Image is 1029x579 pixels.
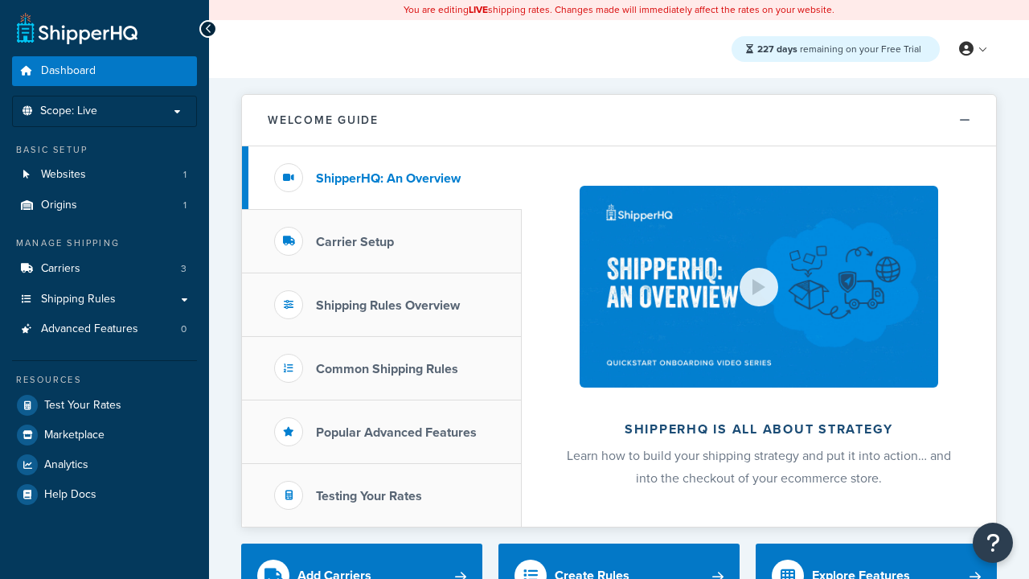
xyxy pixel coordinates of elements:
[973,523,1013,563] button: Open Resource Center
[12,450,197,479] a: Analytics
[12,236,197,250] div: Manage Shipping
[12,160,197,190] li: Websites
[183,199,187,212] span: 1
[316,235,394,249] h3: Carrier Setup
[12,191,197,220] li: Origins
[41,64,96,78] span: Dashboard
[316,425,477,440] h3: Popular Advanced Features
[183,168,187,182] span: 1
[564,422,953,437] h2: ShipperHQ is all about strategy
[41,199,77,212] span: Origins
[181,262,187,276] span: 3
[12,314,197,344] li: Advanced Features
[41,293,116,306] span: Shipping Rules
[12,160,197,190] a: Websites1
[181,322,187,336] span: 0
[41,322,138,336] span: Advanced Features
[757,42,797,56] strong: 227 days
[41,262,80,276] span: Carriers
[567,446,951,487] span: Learn how to build your shipping strategy and put it into action… and into the checkout of your e...
[12,285,197,314] a: Shipping Rules
[316,171,461,186] h3: ShipperHQ: An Overview
[242,95,996,146] button: Welcome Guide
[12,421,197,450] a: Marketplace
[12,254,197,284] a: Carriers3
[12,254,197,284] li: Carriers
[44,488,96,502] span: Help Docs
[316,362,458,376] h3: Common Shipping Rules
[12,314,197,344] a: Advanced Features0
[40,105,97,118] span: Scope: Live
[12,56,197,86] a: Dashboard
[316,489,422,503] h3: Testing Your Rates
[12,373,197,387] div: Resources
[12,480,197,509] a: Help Docs
[44,429,105,442] span: Marketplace
[580,186,938,388] img: ShipperHQ is all about strategy
[12,391,197,420] a: Test Your Rates
[44,458,88,472] span: Analytics
[12,143,197,157] div: Basic Setup
[41,168,86,182] span: Websites
[44,399,121,413] span: Test Your Rates
[469,2,488,17] b: LIVE
[757,42,921,56] span: remaining on your Free Trial
[12,191,197,220] a: Origins1
[316,298,460,313] h3: Shipping Rules Overview
[268,114,379,126] h2: Welcome Guide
